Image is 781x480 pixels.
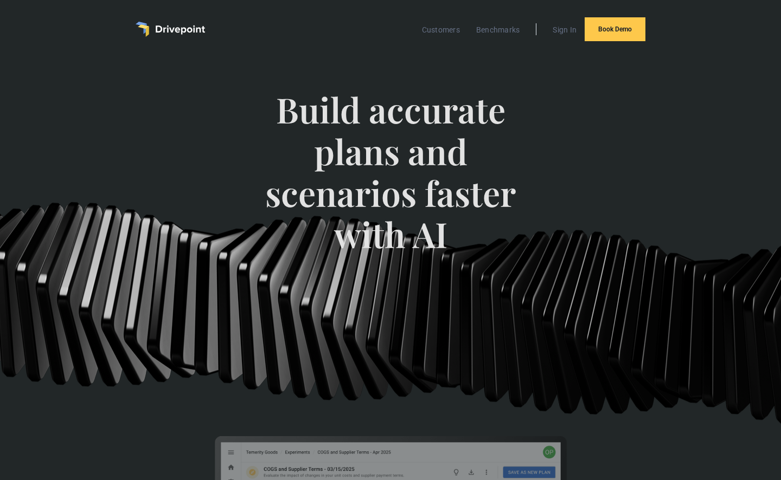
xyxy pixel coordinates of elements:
span: Build accurate plans and scenarios faster with AI [258,89,523,277]
a: Book Demo [585,17,645,41]
a: Customers [417,23,465,37]
a: Benchmarks [471,23,526,37]
a: home [136,22,205,37]
a: Sign In [547,23,582,37]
